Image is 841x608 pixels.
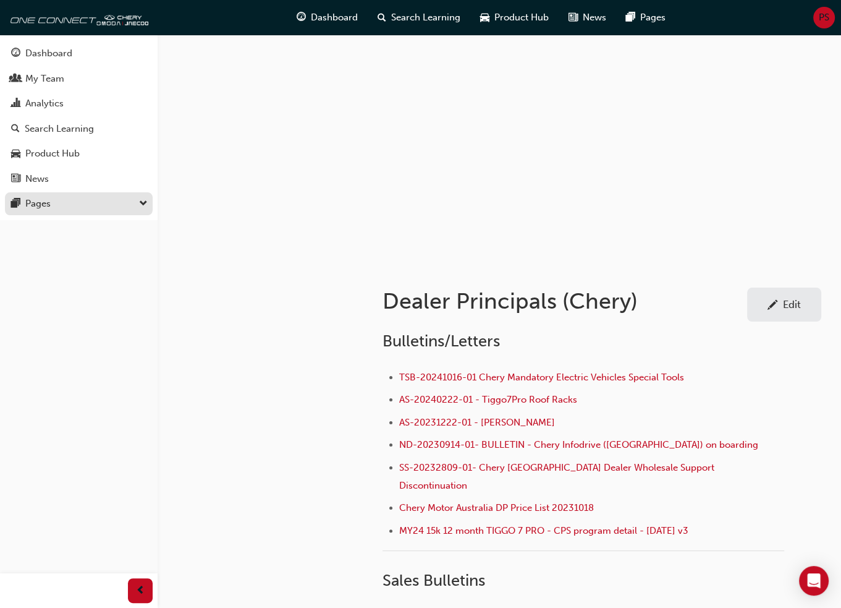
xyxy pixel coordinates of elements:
a: guage-iconDashboard [287,5,368,30]
span: Bulletins/Letters [382,332,500,351]
span: car-icon [11,148,20,160]
a: pages-iconPages [616,5,675,30]
a: Dashboard [5,42,153,65]
div: Product Hub [25,147,80,161]
span: pages-icon [11,199,20,210]
a: News [5,168,153,191]
span: Search Learning [391,11,460,25]
span: people-icon [11,74,20,85]
span: news-icon [568,10,578,25]
span: car-icon [480,10,489,25]
span: down-icon [139,196,148,212]
a: MY24 15k 12 month TIGGO 7 PRO - CPS program detail - [DATE] v3 [399,525,688,536]
span: news-icon [11,174,20,185]
a: Product Hub [5,142,153,165]
span: search-icon [378,10,386,25]
span: Pages [640,11,666,25]
a: Analytics [5,92,153,115]
span: Product Hub [494,11,549,25]
span: pages-icon [626,10,635,25]
div: Edit [783,298,801,310]
a: AS-20240222-01 - Tiggo7Pro Roof Racks [399,394,577,405]
div: Dashboard [25,46,72,61]
span: News [583,11,606,25]
span: search-icon [11,124,20,135]
a: search-iconSearch Learning [368,5,470,30]
div: Pages [25,197,51,211]
div: News [25,172,49,186]
button: Pages [5,192,153,215]
a: ND-20230914-01- BULLETIN - Chery Infodrive ([GEOGRAPHIC_DATA]) on boarding [399,439,758,450]
a: AS-20231222-01 - [PERSON_NAME] [399,417,555,428]
span: Dashboard [311,11,358,25]
span: prev-icon [136,583,145,599]
div: Open Intercom Messenger [799,566,829,596]
span: guage-icon [297,10,306,25]
a: TSB-20241016-01 Chery Mandatory Electric Vehicles Special Tools [399,372,684,383]
span: guage-icon [11,48,20,59]
div: My Team [25,72,64,86]
a: news-iconNews [559,5,616,30]
button: PS [813,7,835,28]
span: PS [819,11,829,25]
img: oneconnect [6,5,148,30]
span: pencil-icon [767,300,778,312]
span: Sales Bulletins [382,571,485,590]
a: SS-20232809-01- Chery [GEOGRAPHIC_DATA] Dealer Wholesale Support Discontinuation [399,462,717,491]
h1: Dealer Principals (Chery) [382,288,747,315]
span: chart-icon [11,98,20,109]
a: My Team [5,67,153,90]
a: car-iconProduct Hub [470,5,559,30]
a: Chery Motor Australia DP Price List 20231018 [399,502,594,513]
a: Search Learning [5,118,153,140]
button: DashboardMy TeamAnalyticsSearch LearningProduct HubNews [5,40,153,192]
div: Analytics [25,96,64,111]
div: Search Learning [25,122,94,136]
a: Edit [747,288,821,322]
